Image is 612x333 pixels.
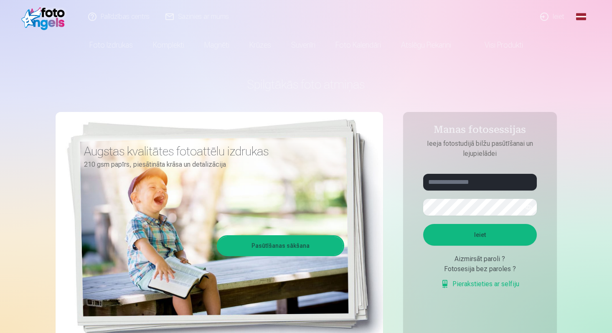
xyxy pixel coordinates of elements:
h3: Augstas kvalitātes fotoattēlu izdrukas [84,144,338,159]
a: Foto izdrukas [79,33,143,57]
p: Ieeja fotostudijā bilžu pasūtīšanai un lejupielādei [415,139,545,159]
p: 210 gsm papīrs, piesātināta krāsa un detalizācija [84,159,338,170]
h1: Spilgtākās foto atmiņas [56,77,557,92]
img: /fa1 [21,3,69,30]
a: Magnēti [194,33,239,57]
a: Komplekti [143,33,194,57]
div: Aizmirsāt paroli ? [423,254,537,264]
h4: Manas fotosessijas [415,124,545,139]
a: Pasūtīšanas sākšana [218,236,343,255]
a: Pierakstieties ar selfiju [441,279,519,289]
a: Visi produkti [461,33,533,57]
a: Foto kalendāri [325,33,391,57]
button: Ieiet [423,224,537,246]
a: Atslēgu piekariņi [391,33,461,57]
div: Fotosesija bez paroles ? [423,264,537,274]
a: Krūzes [239,33,281,57]
a: Suvenīri [281,33,325,57]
